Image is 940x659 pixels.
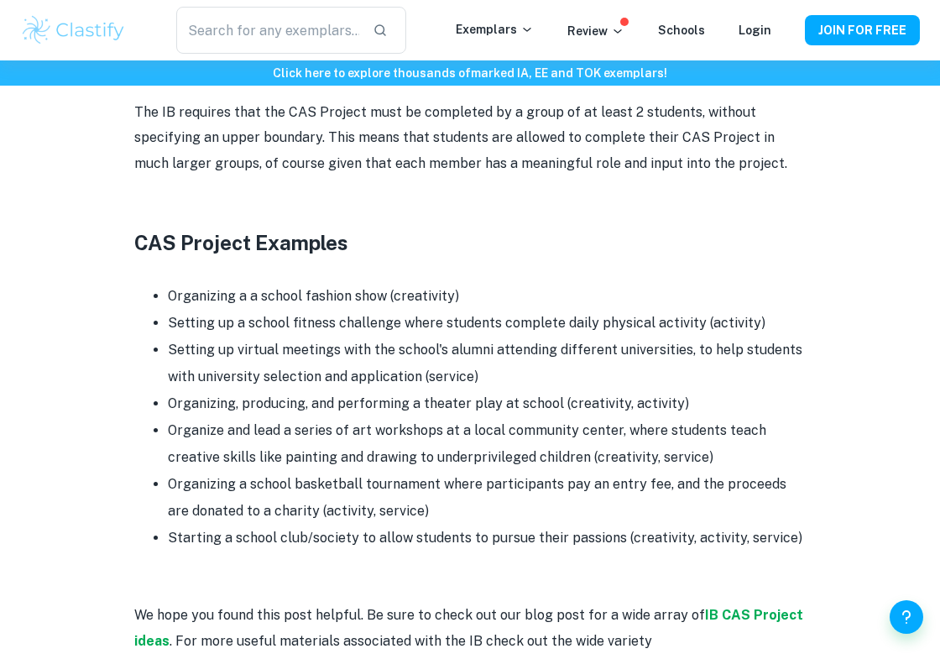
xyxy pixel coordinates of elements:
input: Search for any exemplars... [176,7,359,54]
a: Login [739,24,771,37]
li: Setting up a school fitness challenge where students complete daily physical activity (activity) [168,310,806,337]
li: Organizing, producing, and performing a theater play at school (creativity, activity) [168,390,806,417]
button: JOIN FOR FREE [805,15,920,45]
a: IB CAS Project ideas [134,607,803,648]
li: Setting up virtual meetings with the school's alumni attending different universities, to help st... [168,337,806,390]
h3: CAS Project Examples [134,228,806,258]
p: Exemplars [456,20,534,39]
p: The IB requires that the CAS Project must be completed by a group of at least 2 students, without... [134,100,806,176]
button: Help and Feedback [890,600,923,634]
p: Review [567,22,624,40]
img: Clastify logo [20,13,127,47]
li: Organize and lead a series of art workshops at a local community center, where students teach cre... [168,417,806,471]
li: Starting a school club/society to allow students to pursue their passions (creativity, activity, ... [168,525,806,552]
a: Schools [658,24,705,37]
h6: Click here to explore thousands of marked IA, EE and TOK exemplars ! [3,64,937,82]
li: Organizing a a school fashion show (creativity) [168,283,806,310]
li: Organizing a school basketball tournament where participants pay an entry fee, and the proceeds a... [168,471,806,525]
